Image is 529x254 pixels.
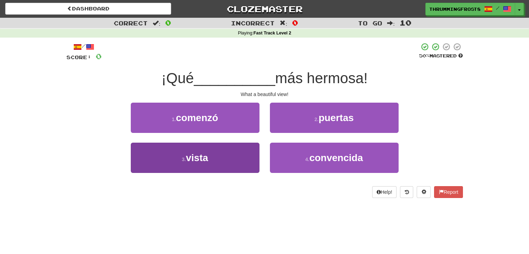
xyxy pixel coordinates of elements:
strong: Fast Track Level 2 [254,31,291,35]
span: vista [186,152,208,163]
a: ThrummingFrost8247 / [425,3,515,15]
span: 50 % [419,53,430,58]
button: 2.puertas [270,103,399,133]
span: : [280,20,287,26]
span: ThrummingFrost8247 [429,6,481,12]
button: Report [434,186,463,198]
small: 1 . [172,117,176,122]
small: 2 . [314,117,319,122]
span: To go [358,19,382,26]
span: : [387,20,395,26]
span: convencida [309,152,363,163]
div: Mastered [419,53,463,59]
span: Correct [114,19,148,26]
span: / [496,6,499,10]
button: 3.vista [131,143,259,173]
span: __________ [194,70,275,86]
div: / [66,42,102,51]
span: 0 [165,18,171,27]
a: Clozemaster [182,3,347,15]
small: 4 . [305,157,310,162]
span: : [153,20,160,26]
button: 1.comenzó [131,103,259,133]
div: What a beautiful view! [66,91,463,98]
span: ¡Qué [161,70,194,86]
button: Help! [372,186,397,198]
small: 3 . [182,157,186,162]
span: más hermosa! [275,70,368,86]
span: 10 [400,18,411,27]
span: comenzó [176,112,218,123]
span: 0 [292,18,298,27]
span: Incorrect [231,19,275,26]
span: puertas [319,112,354,123]
button: 4.convencida [270,143,399,173]
a: Dashboard [5,3,171,15]
span: Score: [66,54,91,60]
span: 0 [96,52,102,61]
button: Round history (alt+y) [400,186,413,198]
